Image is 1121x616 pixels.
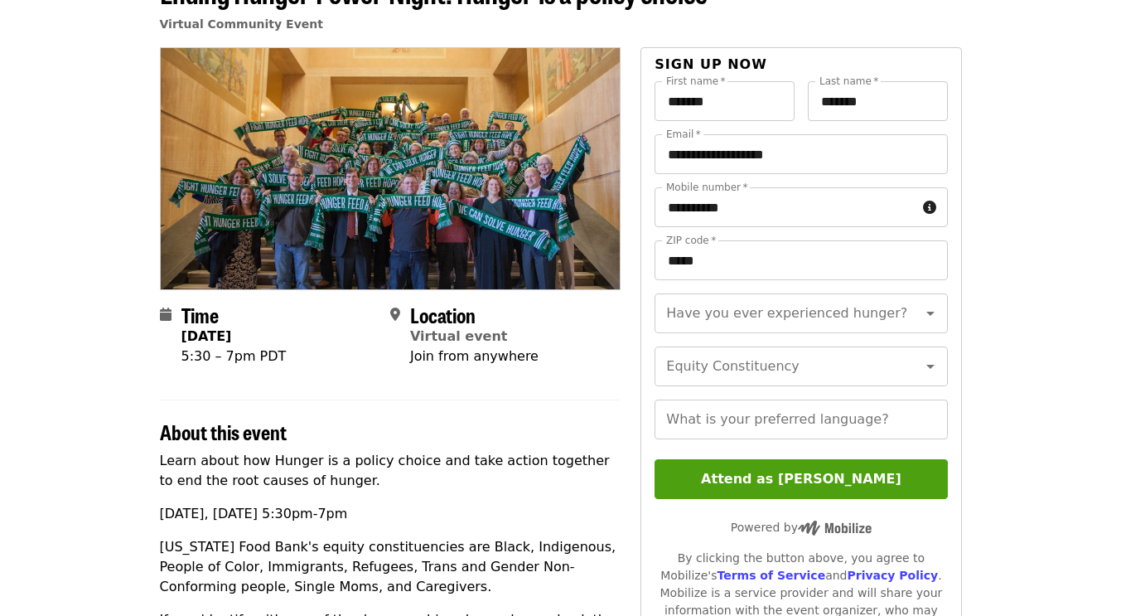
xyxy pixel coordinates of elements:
span: Sign up now [655,56,767,72]
input: Email [655,134,947,174]
label: Email [666,129,701,139]
label: Last name [819,76,878,86]
a: Privacy Policy [847,569,938,582]
button: Open [919,302,942,325]
label: First name [666,76,726,86]
a: Virtual Community Event [160,17,323,31]
input: First name [655,81,795,121]
i: circle-info icon [923,200,936,216]
input: ZIP code [655,240,947,280]
p: [DATE], [DATE] 5:30pm-7pm [160,504,621,524]
input: Mobile number [655,187,916,227]
span: Join from anywhere [410,348,539,364]
div: 5:30 – 7pm PDT [181,347,287,366]
label: Mobile number [666,182,747,192]
img: Powered by Mobilize [798,521,872,536]
i: calendar icon [160,307,172,323]
input: Last name [808,81,948,121]
img: Ending Hunger Power Night: Hunger is a policy choice organized by Oregon Food Bank [161,48,621,289]
a: Virtual event [410,328,508,344]
button: Open [919,355,942,378]
span: Time [181,300,219,329]
span: Powered by [731,521,872,534]
label: ZIP code [666,235,716,245]
input: What is your preferred language? [655,400,947,439]
p: [US_STATE] Food Bank's equity constituencies are Black, Indigenous, People of Color, Immigrants, ... [160,537,621,597]
button: Attend as [PERSON_NAME] [655,459,947,499]
span: Location [410,300,476,329]
a: Terms of Service [717,569,825,582]
i: map-marker-alt icon [390,307,400,323]
span: About this event [160,417,287,446]
strong: [DATE] [181,328,232,344]
p: Learn about how Hunger is a policy choice and take action together to end the root causes of hunger. [160,451,621,491]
